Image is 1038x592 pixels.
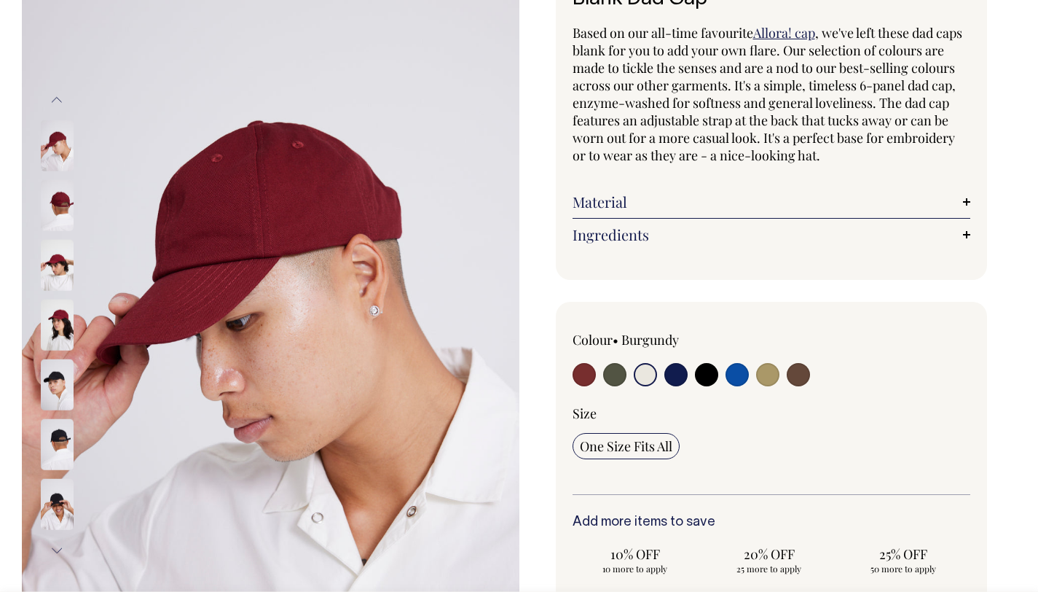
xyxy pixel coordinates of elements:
img: burgundy [41,240,74,291]
img: black [41,419,74,470]
input: One Size Fits All [573,433,680,459]
a: Allora! cap [753,24,815,42]
div: Colour [573,331,732,348]
input: 10% OFF 10 more to apply [573,541,698,579]
a: Ingredients [573,226,971,244]
input: 20% OFF 25 more to apply [707,541,832,579]
div: Size [573,405,971,422]
img: burgundy [41,180,74,231]
span: • [613,331,618,348]
img: burgundy [41,120,74,171]
span: Based on our all-time favourite [573,24,753,42]
input: 25% OFF 50 more to apply [841,541,966,579]
button: Previous [46,83,68,116]
label: Burgundy [621,331,679,348]
img: burgundy [41,300,74,351]
span: One Size Fits All [580,437,672,455]
h6: Add more items to save [573,515,971,530]
img: black [41,479,74,530]
span: 25% OFF [848,545,959,563]
span: 50 more to apply [848,563,959,575]
span: 10% OFF [580,545,691,563]
img: black [41,359,74,410]
button: Next [46,534,68,567]
span: 20% OFF [714,545,825,563]
span: , we've left these dad caps blank for you to add your own flare. Our selection of colours are mad... [573,24,962,164]
span: 10 more to apply [580,563,691,575]
span: 25 more to apply [714,563,825,575]
a: Material [573,193,971,211]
